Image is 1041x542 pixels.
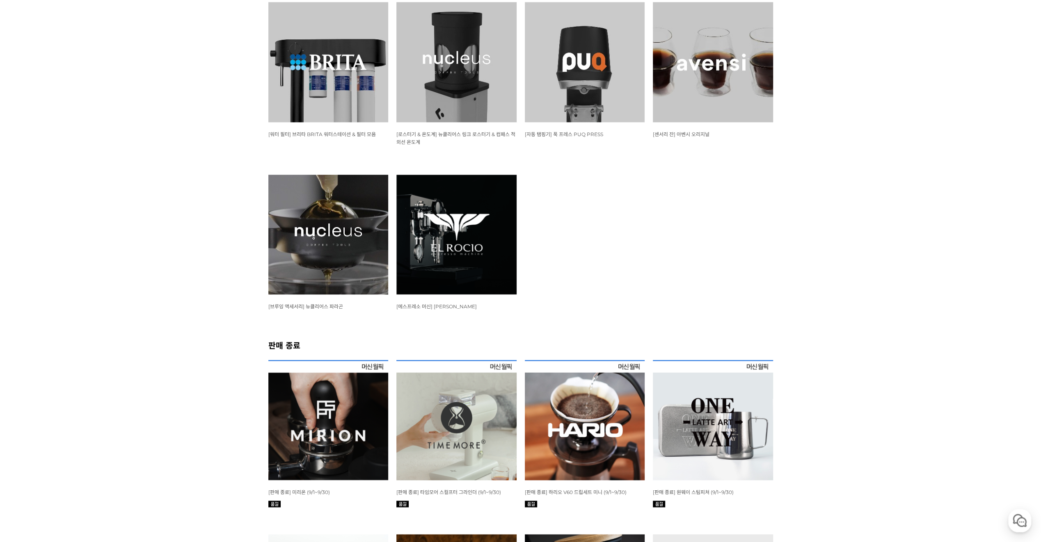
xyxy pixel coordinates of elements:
span: [에스프레소 머신] [PERSON_NAME] [396,303,477,310]
span: [판매 종료] 원웨이 스팀피쳐 (9/1~9/30) [653,489,734,495]
a: [판매 종료] 미리온 (9/1~9/30) [268,489,330,495]
a: [판매 종료] 타임모어 스컬프터 그라인더 (9/1~9/30) [396,489,501,495]
img: 뉴클리어스 링크 로스터기 &amp; 컴패스 적외선 온도계 [396,2,517,122]
img: 푹 프레스 PUQ PRESS [525,2,645,122]
a: [로스터기 & 온도계] 뉴클리어스 링크 로스터기 & 컴패스 적외선 온도계 [396,131,515,145]
a: 설정 [106,260,158,280]
a: 홈 [2,260,54,280]
img: 품절 [268,501,281,507]
img: 품절 [396,501,409,507]
a: [판매 종료] 원웨이 스팀피쳐 (9/1~9/30) [653,489,734,495]
img: 9월 머신 월픽 미리온 [268,360,389,480]
img: 엘로치오 마누스S [396,175,517,295]
img: 아벤시 잔 3종 세트 [653,2,773,122]
a: [자동 탬핑기] 푹 프레스 PUQ PRESS [525,131,603,137]
a: [센서리 잔] 아벤시 오리지널 [653,131,709,137]
img: 브리타 BRITA 워터스테이션 &amp; 필터 모음 [268,2,389,122]
img: 품절 [653,501,665,507]
span: [판매 종료] 미리온 (9/1~9/30) [268,489,330,495]
a: [브루잉 액세서리] 뉴클리어스 파라곤 [268,303,343,310]
a: [에스프레소 머신] [PERSON_NAME] [396,303,477,310]
span: [판매 종료] 타임모어 스컬프터 그라인더 (9/1~9/30) [396,489,501,495]
h2: 판매 종료 [268,339,773,351]
a: [워터 필터] 브리타 BRITA 워터스테이션 & 필터 모음 [268,131,376,137]
img: 9월 머신 월픽 타임모어 스컬프터 [396,360,517,480]
a: [판매 종료] 하리오 V60 드립세트 미니 (9/1~9/30) [525,489,627,495]
img: 9월 머신 월픽 원웨이 스팀피쳐 [653,360,773,480]
a: 대화 [54,260,106,280]
span: [판매 종료] 하리오 V60 드립세트 미니 (9/1~9/30) [525,489,627,495]
img: 뉴클리어스 파라곤 [268,175,389,295]
span: [브루잉 액세서리] 뉴클리어스 파라곤 [268,303,343,310]
span: 홈 [26,272,31,279]
img: 품절 [525,501,537,507]
img: 9월 머신 월픽 하리오 V60 드립세트 미니 [525,360,645,480]
span: 대화 [75,273,85,279]
span: 설정 [127,272,137,279]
